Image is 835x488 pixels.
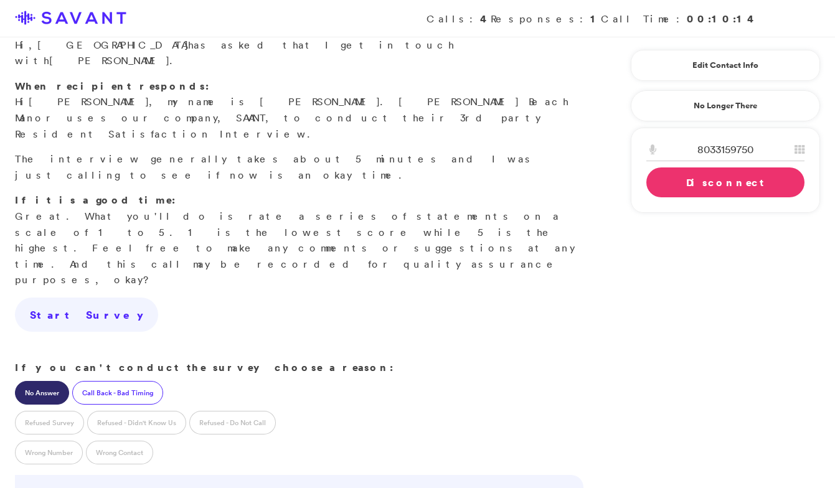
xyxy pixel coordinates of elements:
[87,411,186,434] label: Refused - Didn't Know Us
[15,193,176,207] strong: If it is a good time:
[49,54,169,67] span: [PERSON_NAME]
[15,151,583,183] p: The interview generally takes about 5 minutes and I was just calling to see if now is an okay time.
[631,90,820,121] a: No Longer There
[29,95,149,108] span: [PERSON_NAME]
[646,167,804,197] a: Disconnect
[687,12,758,26] strong: 00:10:14
[15,360,394,374] strong: If you can't conduct the survey choose a reason:
[15,411,84,434] label: Refused Survey
[189,411,276,434] label: Refused - Do Not Call
[15,441,83,464] label: Wrong Number
[480,12,491,26] strong: 4
[72,381,163,405] label: Call Back - Bad Timing
[646,55,804,75] a: Edit Contact Info
[15,79,209,93] strong: When recipient responds:
[15,192,583,288] p: Great. What you'll do is rate a series of statements on a scale of 1 to 5. 1 is the lowest score ...
[15,381,69,405] label: No Answer
[15,298,158,332] a: Start Survey
[86,441,153,464] label: Wrong Contact
[37,39,188,51] span: [GEOGRAPHIC_DATA]
[590,12,601,26] strong: 1
[15,78,583,142] p: Hi , my name is [PERSON_NAME]. [PERSON_NAME] Beach Manor uses our company, SAVANT, to conduct the...
[15,21,583,69] p: Hi, has asked that I get in touch with .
